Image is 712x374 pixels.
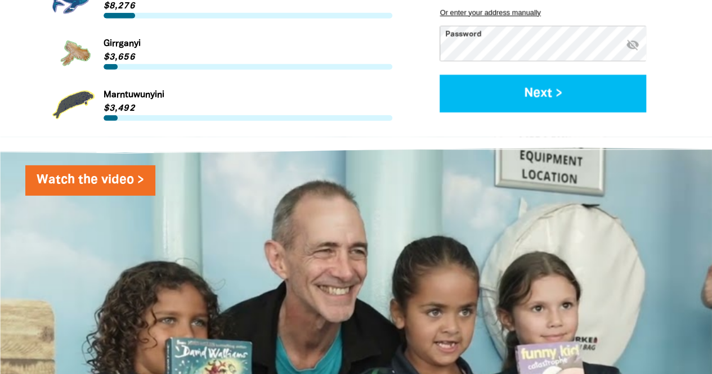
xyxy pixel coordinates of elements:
button: Next > [440,75,646,112]
button: Or enter your address manually [440,8,646,17]
button: visibility_off [625,38,639,53]
a: Watch the video > [25,165,155,196]
i: Hide password [625,38,639,51]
